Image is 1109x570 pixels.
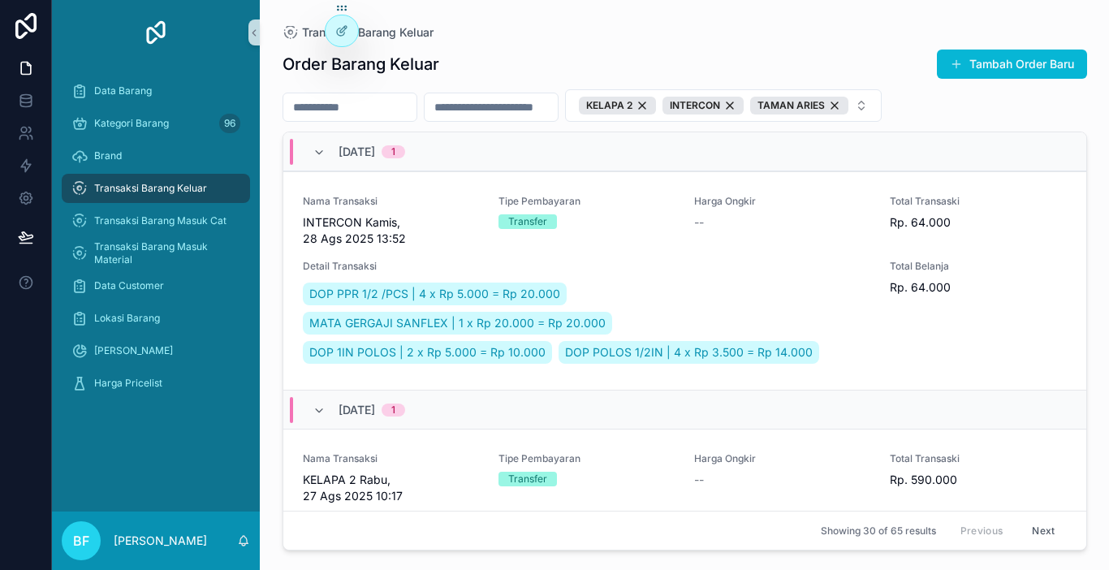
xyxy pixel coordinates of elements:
[283,53,439,76] h1: Order Barang Keluar
[339,144,375,160] span: [DATE]
[94,214,227,227] span: Transaksi Barang Masuk Cat
[890,195,1066,208] span: Total Transaski
[303,341,552,364] a: DOP 1IN POLOS | 2 x Rp 5.000 = Rp 10.000
[94,117,169,130] span: Kategori Barang
[309,315,606,331] span: MATA GERGAJI SANFLEX | 1 x Rp 20.000 = Rp 20.000
[890,472,1066,488] span: Rp. 590.000
[62,271,250,300] a: Data Customer
[586,99,632,112] span: KELAPA 2
[890,214,1066,231] span: Rp. 64.000
[94,312,160,325] span: Lokasi Barang
[303,195,479,208] span: Nama Transaksi
[94,279,164,292] span: Data Customer
[508,472,547,486] div: Transfer
[283,24,434,41] a: Transaksi Barang Keluar
[694,452,870,465] span: Harga Ongkir
[565,89,882,122] button: Select Button
[94,84,152,97] span: Data Barang
[508,214,547,229] div: Transfer
[565,344,813,361] span: DOP POLOS 1/2IN | 4 x Rp 3.500 = Rp 14.000
[391,145,395,158] div: 1
[62,76,250,106] a: Data Barang
[579,97,656,114] button: Unselect 820
[303,452,479,465] span: Nama Transaksi
[303,312,612,335] a: MATA GERGAJI SANFLEX | 1 x Rp 20.000 = Rp 20.000
[937,50,1087,79] button: Tambah Order Baru
[62,369,250,398] a: Harga Pricelist
[309,344,546,361] span: DOP 1IN POLOS | 2 x Rp 5.000 = Rp 10.000
[890,452,1066,465] span: Total Transaski
[757,99,825,112] span: TAMAN ARIES
[303,283,567,305] a: DOP PPR 1/2 /PCS | 4 x Rp 5.000 = Rp 20.000
[114,533,207,549] p: [PERSON_NAME]
[303,472,479,504] span: KELAPA 2 Rabu, 27 Ags 2025 10:17
[890,260,1066,273] span: Total Belanja
[391,404,395,417] div: 1
[890,279,1066,296] span: Rp. 64.000
[559,341,819,364] a: DOP POLOS 1/2IN | 4 x Rp 3.500 = Rp 14.000
[694,214,704,231] span: --
[303,260,871,273] span: Detail Transaksi
[339,402,375,418] span: [DATE]
[1021,518,1066,543] button: Next
[62,239,250,268] a: Transaksi Barang Masuk Material
[73,531,89,551] span: BF
[143,19,169,45] img: App logo
[498,452,675,465] span: Tipe Pembayaran
[750,97,848,114] button: Unselect 808
[821,525,936,538] span: Showing 30 of 65 results
[694,195,870,208] span: Harga Ongkir
[219,114,240,133] div: 96
[498,195,675,208] span: Tipe Pembayaran
[94,377,162,390] span: Harga Pricelist
[62,141,250,171] a: Brand
[662,97,744,114] button: Unselect 844
[94,182,207,195] span: Transaksi Barang Keluar
[62,174,250,203] a: Transaksi Barang Keluar
[52,65,260,419] div: scrollable content
[94,344,173,357] span: [PERSON_NAME]
[302,24,434,41] span: Transaksi Barang Keluar
[62,304,250,333] a: Lokasi Barang
[94,240,234,266] span: Transaksi Barang Masuk Material
[62,109,250,138] a: Kategori Barang96
[62,336,250,365] a: [PERSON_NAME]
[303,214,479,247] span: INTERCON Kamis, 28 Ags 2025 13:52
[309,286,560,302] span: DOP PPR 1/2 /PCS | 4 x Rp 5.000 = Rp 20.000
[62,206,250,235] a: Transaksi Barang Masuk Cat
[283,171,1086,390] a: Nama TransaksiINTERCON Kamis, 28 Ags 2025 13:52Tipe PembayaranTransferHarga Ongkir--Total Transas...
[670,99,720,112] span: INTERCON
[694,472,704,488] span: --
[94,149,122,162] span: Brand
